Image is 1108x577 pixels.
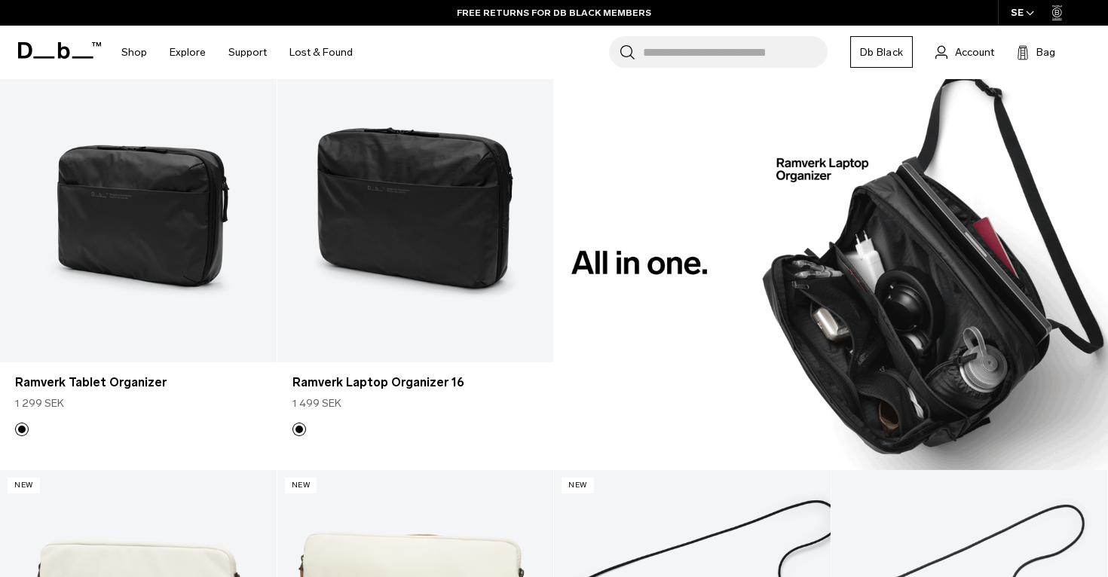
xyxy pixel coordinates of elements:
a: Explore [170,26,206,79]
button: Bag [1017,43,1055,61]
span: Bag [1036,44,1055,60]
button: Black Out [15,423,29,436]
p: New [285,478,317,493]
nav: Main Navigation [110,26,364,79]
span: 1 299 SEK [15,395,64,411]
img: Content block image [554,56,1108,470]
p: New [8,478,40,493]
span: Account [955,44,994,60]
a: Account [935,43,994,61]
a: Db Black [850,36,913,68]
p: New [562,478,594,493]
a: Ramverk Laptop Organizer 16 [292,374,539,392]
a: Shop [121,26,147,79]
button: Black Out [292,423,306,436]
a: FREE RETURNS FOR DB BLACK MEMBERS [457,6,651,20]
a: Ramverk Laptop Organizer 16 [277,56,554,362]
a: Support [228,26,267,79]
span: 1 499 SEK [292,395,341,411]
a: Lost & Found [289,26,353,79]
a: Ramverk Tablet Organizer [15,374,262,392]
